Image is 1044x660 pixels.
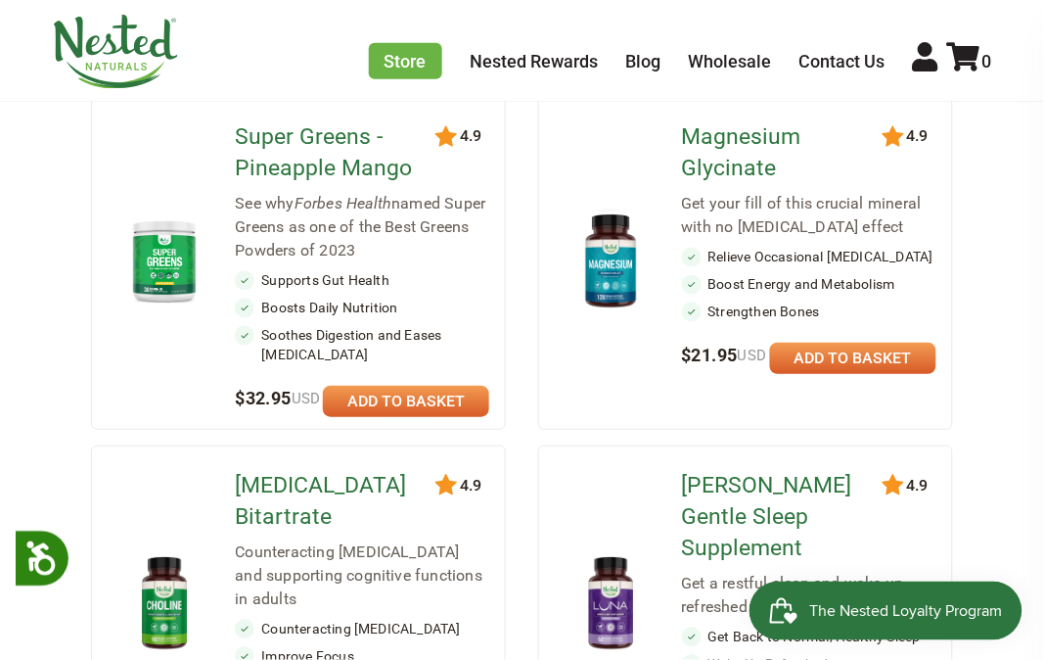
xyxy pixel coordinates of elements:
[749,582,1024,640] iframe: Button to open loyalty program pop-up
[682,345,768,365] span: $21.95
[799,51,885,71] a: Contact Us
[682,274,936,294] li: Boost Energy and Metabolism
[235,619,489,638] li: Counteracting [MEDICAL_DATA]
[235,121,451,184] a: Super Greens - Pineapple Mango
[682,470,898,564] a: [PERSON_NAME] Gentle Sleep Supplement
[369,43,442,79] a: Store
[235,470,451,533] a: [MEDICAL_DATA] Bitartrate
[689,51,772,71] a: Wholesale
[682,247,936,266] li: Relieve Occasional [MEDICAL_DATA]
[235,541,489,611] div: Counteracting [MEDICAL_DATA] and supporting cognitive functions in adults
[235,388,321,408] span: $32.95
[682,627,936,646] li: Get Back to Normal, Healthy Sleep
[738,347,767,364] span: USD
[570,551,652,657] img: LUNA Gentle Sleep Supplement
[123,551,204,657] img: Choline Bitartrate
[292,390,321,407] span: USD
[295,194,392,212] em: Forbes Health
[235,270,489,290] li: Supports Gut Health
[682,302,936,321] li: Strengthen Bones
[235,298,489,317] li: Boosts Daily Nutrition
[235,325,489,364] li: Soothes Digestion and Eases [MEDICAL_DATA]
[123,214,204,308] img: Super Greens - Pineapple Mango
[52,15,179,89] img: Nested Naturals
[947,51,992,71] a: 0
[682,121,898,184] a: Magnesium Glycinate
[570,208,652,313] img: Magnesium Glycinate
[626,51,661,71] a: Blog
[235,192,489,262] div: See why named Super Greens as one of the Best Greens Powders of 2023
[682,192,936,239] div: Get your fill of this crucial mineral with no [MEDICAL_DATA] effect
[682,572,936,619] div: Get a restful sleep and wake up refreshed
[471,51,599,71] a: Nested Rewards
[982,51,992,71] span: 0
